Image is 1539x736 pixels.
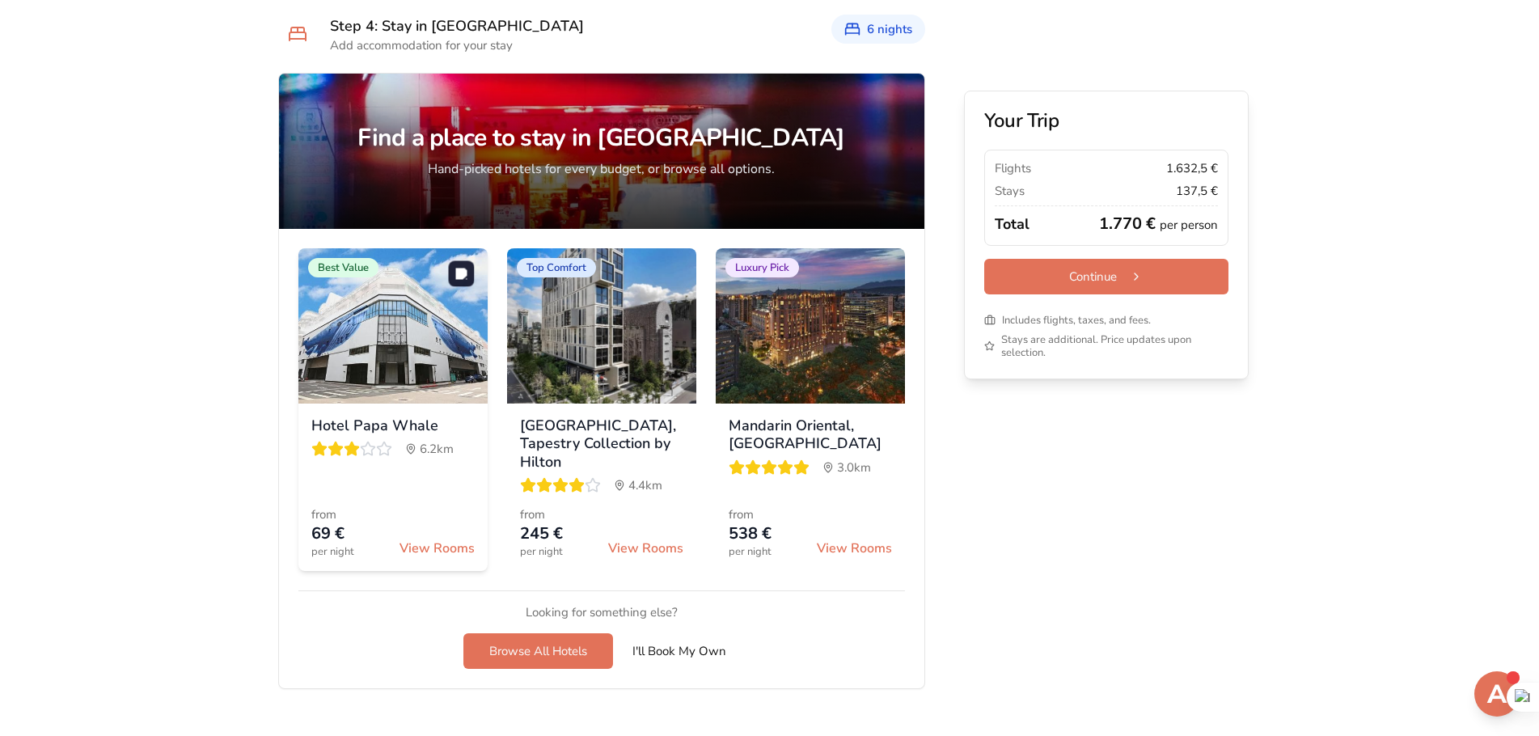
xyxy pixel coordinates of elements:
[729,522,772,545] p: 538 €
[308,258,378,277] div: Best Value
[729,417,892,453] h3: Mandarin Oriental, [GEOGRAPHIC_DATA]
[400,539,475,558] span: View Rooms
[614,477,662,493] div: Distance from city center
[995,160,1031,176] p: Flights
[817,539,892,558] span: View Rooms
[628,477,662,493] span: 4.4 km
[1474,671,1520,717] button: Open support chat
[1001,333,1228,359] span: Stays are additional. Price updates upon selection.
[1478,675,1516,713] img: Support
[608,539,683,558] span: View Rooms
[311,522,354,545] p: 69 €
[507,248,696,404] img: Photo of Hotel Resonance Taipei, Tapestry Collection by Hilton
[517,258,596,277] div: Top Comfort
[298,248,488,404] img: Photo of Hotel Papa Whale
[420,441,454,457] span: 6.2 km
[520,417,683,472] h3: [GEOGRAPHIC_DATA], Tapestry Collection by Hilton
[837,459,871,476] span: 3.0 km
[729,506,772,522] p: from
[995,213,1030,235] p: Total
[984,111,1228,130] h3: Your Trip
[520,545,563,558] p: per night
[729,545,772,558] p: per night
[311,417,475,435] h3: Hotel Papa Whale
[1176,183,1218,199] p: 137,5 €
[619,635,739,667] button: I'll Book My Own
[1002,314,1151,327] span: Includes flights, taxes, and fees.
[311,545,354,558] p: per night
[463,633,613,669] button: Browse All Hotels
[1166,160,1218,176] p: 1.632,5 €
[822,459,871,476] div: Distance from city center
[1160,217,1218,233] span: per person
[520,506,563,522] p: from
[984,259,1228,294] button: Continue
[311,506,354,522] p: from
[357,124,844,153] h2: Find a place to stay in [GEOGRAPHIC_DATA]
[405,441,454,457] div: Distance from city center
[428,159,775,179] p: Hand-picked hotels for every budget, or browse all options.
[995,183,1025,199] p: Stays
[1099,213,1218,235] p: 1.770 €
[520,522,563,545] p: 245 €
[867,21,912,37] span: 6 nights
[330,37,584,53] p: Add accommodation for your stay
[716,248,905,404] img: Photo of Mandarin Oriental, Taipei
[725,258,799,277] div: Luxury Pick
[298,604,905,620] p: Looking for something else?
[330,15,584,37] h3: Step 4: Stay in [GEOGRAPHIC_DATA]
